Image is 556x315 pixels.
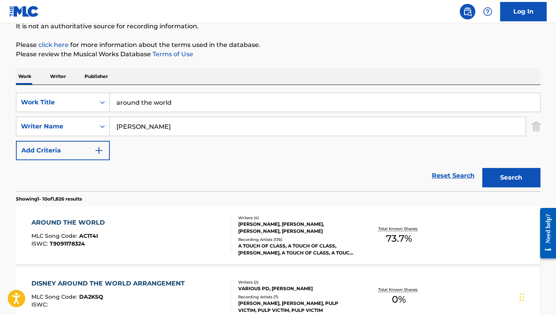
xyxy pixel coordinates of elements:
div: Recording Artists ( 7 ) [238,294,355,300]
form: Search Form [16,93,540,191]
p: Please review the Musical Works Database [16,50,540,59]
div: Drag [520,286,524,309]
span: 73.7 % [386,232,412,246]
span: ISWC : [31,240,50,247]
img: 9d2ae6d4665cec9f34b9.svg [94,146,104,155]
div: [PERSON_NAME], [PERSON_NAME], [PERSON_NAME], [PERSON_NAME] [238,221,355,235]
p: Showing 1 - 10 of 1,826 results [16,196,82,202]
div: Writers ( 2 ) [238,279,355,285]
span: DA2KSQ [79,293,103,300]
div: Work Title [21,98,91,107]
iframe: Resource Center [534,202,556,264]
iframe: Chat Widget [517,278,556,315]
p: Total Known Shares: [378,287,420,292]
img: search [463,7,472,16]
span: MLC Song Code : [31,232,79,239]
div: AROUND THE WORLD [31,218,109,227]
a: click here [38,41,69,48]
div: VARIOUS PD, [PERSON_NAME] [238,285,355,292]
img: Delete Criterion [532,117,540,136]
div: Writer Name [21,122,91,131]
div: Writers ( 4 ) [238,215,355,221]
div: Help [480,4,495,19]
p: Total Known Shares: [378,226,420,232]
span: 0 % [392,292,406,306]
p: Work [16,68,34,85]
a: Reset Search [428,167,478,184]
a: AROUND THE WORLDMLC Song Code:AC1T4IISWC:T9091178324Writers (4)[PERSON_NAME], [PERSON_NAME], [PER... [16,206,540,265]
button: Add Criteria [16,141,110,160]
div: [PERSON_NAME], [PERSON_NAME], PULP VICTIM, PULP VICTIM, PULP VICTIM [238,300,355,314]
a: Terms of Use [151,50,193,58]
p: Writer [48,68,68,85]
span: T9091178324 [50,240,85,247]
span: MLC Song Code : [31,293,79,300]
div: DISNEY AROUND THE WORLD ARRANGEMENT [31,279,189,288]
a: Public Search [460,4,475,19]
span: AC1T4I [79,232,98,239]
p: Please for more information about the terms used in the database. [16,40,540,50]
p: It is not an authoritative source for recording information. [16,22,540,31]
p: Publisher [82,68,110,85]
img: help [483,7,492,16]
div: Recording Artists ( 136 ) [238,237,355,242]
a: Log In [500,2,547,21]
div: A TOUCH OF CLASS, A TOUCH OF CLASS,[PERSON_NAME], A TOUCH OF CLASS, A TOUCH OF CLASS, ATC [238,242,355,256]
button: Search [482,168,540,187]
span: ISWC : [31,301,50,308]
img: MLC Logo [9,6,39,17]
